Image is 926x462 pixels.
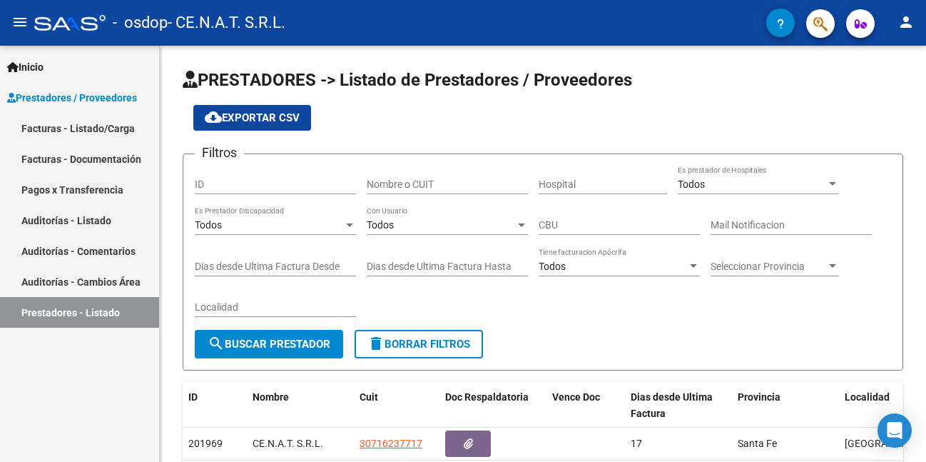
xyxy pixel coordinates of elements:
[193,105,311,131] button: Exportar CSV
[732,382,839,429] datatable-header-cell: Provincia
[11,14,29,31] mat-icon: menu
[253,436,348,452] div: CE.N.A.T. S.R.L.
[367,338,470,351] span: Borrar Filtros
[7,59,44,75] span: Inicio
[439,382,546,429] datatable-header-cell: Doc Respaldatoria
[631,391,713,419] span: Dias desde Ultima Factura
[168,7,285,39] span: - CE.N.A.T. S.R.L.
[208,338,330,351] span: Buscar Prestador
[445,391,529,403] span: Doc Respaldatoria
[205,111,300,124] span: Exportar CSV
[183,382,247,429] datatable-header-cell: ID
[360,438,422,449] span: 30716237717
[845,391,890,403] span: Localidad
[195,143,244,163] h3: Filtros
[247,382,354,429] datatable-header-cell: Nombre
[183,70,632,90] span: PRESTADORES -> Listado de Prestadores / Proveedores
[552,391,600,403] span: Vence Doc
[7,90,137,106] span: Prestadores / Proveedores
[188,438,223,449] span: 201969
[253,391,289,403] span: Nombre
[738,391,780,403] span: Provincia
[195,219,222,231] span: Todos
[546,382,625,429] datatable-header-cell: Vence Doc
[360,391,378,403] span: Cuit
[367,335,385,352] mat-icon: delete
[355,330,483,358] button: Borrar Filtros
[877,413,912,448] div: Open Intercom Messenger
[367,219,394,231] span: Todos
[188,391,198,403] span: ID
[539,261,566,272] span: Todos
[678,179,705,190] span: Todos
[631,438,642,449] span: 17
[208,335,225,352] mat-icon: search
[897,14,915,31] mat-icon: person
[354,382,439,429] datatable-header-cell: Cuit
[711,261,826,273] span: Seleccionar Provincia
[205,109,222,126] mat-icon: cloud_download
[195,330,343,358] button: Buscar Prestador
[625,382,732,429] datatable-header-cell: Dias desde Ultima Factura
[113,7,168,39] span: - osdop
[738,438,777,449] span: Santa Fe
